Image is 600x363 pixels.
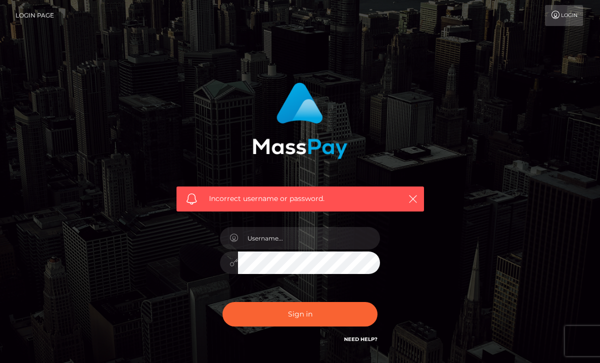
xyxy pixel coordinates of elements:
[209,193,391,204] span: Incorrect username or password.
[252,82,347,159] img: MassPay Login
[15,5,54,26] a: Login Page
[545,5,583,26] a: Login
[344,336,377,342] a: Need Help?
[222,302,377,326] button: Sign in
[238,227,380,249] input: Username...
